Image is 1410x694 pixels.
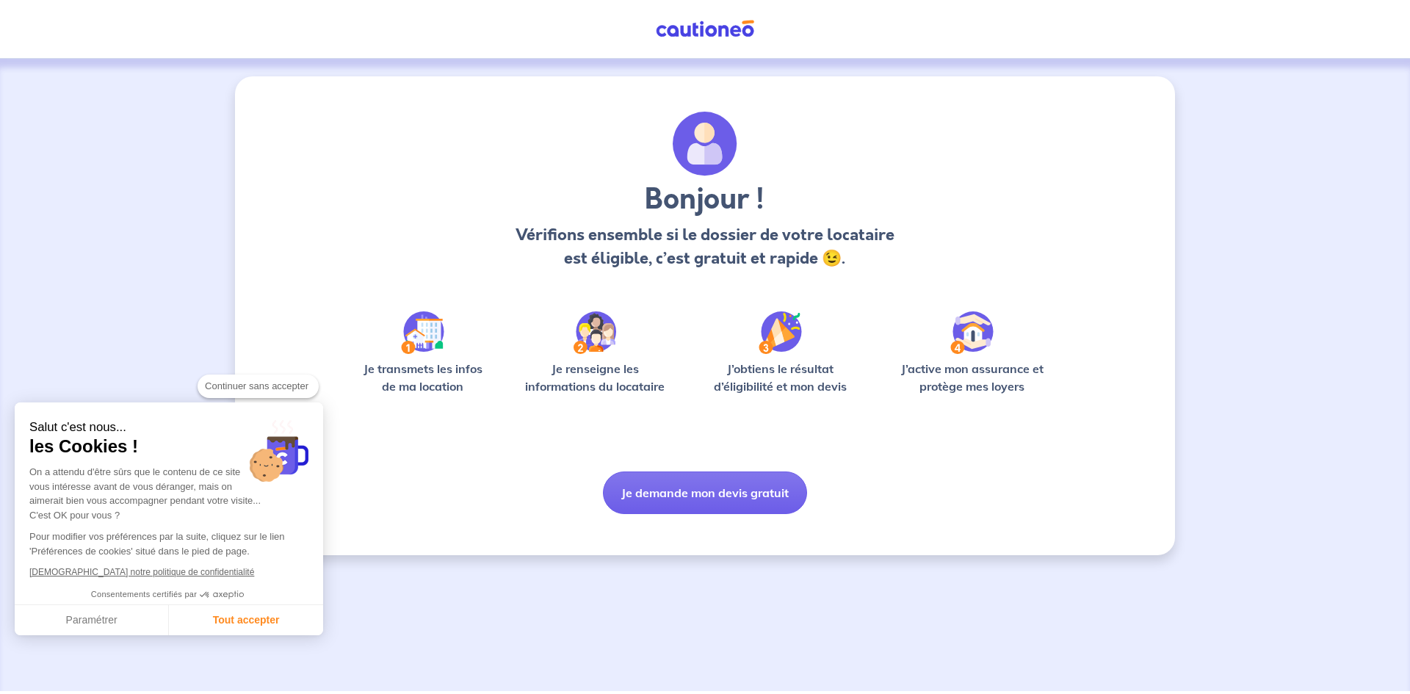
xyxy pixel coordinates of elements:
[29,465,308,522] div: On a attendu d'être sûrs que le contenu de ce site vous intéresse avant de vous déranger, mais on...
[673,112,737,176] img: archivate
[29,567,254,577] a: [DEMOGRAPHIC_DATA] notre politique de confidentialité
[169,605,323,636] button: Tout accepter
[886,360,1057,395] p: J’active mon assurance et protège mes loyers
[603,471,807,514] button: Je demande mon devis gratuit
[950,311,994,354] img: /static/bfff1cf634d835d9112899e6a3df1a5d/Step-4.svg
[84,585,254,604] button: Consentements certifiés par
[29,420,308,435] small: Salut c'est nous...
[352,360,493,395] p: Je transmets les infos de ma location
[198,375,319,398] button: Continuer sans accepter
[698,360,864,395] p: J’obtiens le résultat d’éligibilité et mon devis
[511,223,898,270] p: Vérifions ensemble si le dossier de votre locataire est éligible, c’est gratuit et rapide 😉.
[511,182,898,217] h3: Bonjour !
[759,311,802,354] img: /static/f3e743aab9439237c3e2196e4328bba9/Step-3.svg
[29,435,308,458] span: les Cookies !
[205,379,311,394] span: Continuer sans accepter
[15,605,169,636] button: Paramétrer
[401,311,444,354] img: /static/90a569abe86eec82015bcaae536bd8e6/Step-1.svg
[91,590,197,599] span: Consentements certifiés par
[574,311,616,354] img: /static/c0a346edaed446bb123850d2d04ad552/Step-2.svg
[29,529,308,558] p: Pour modifier vos préférences par la suite, cliquez sur le lien 'Préférences de cookies' situé da...
[516,360,674,395] p: Je renseigne les informations du locataire
[650,20,760,38] img: Cautioneo
[200,573,244,617] svg: Axeptio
